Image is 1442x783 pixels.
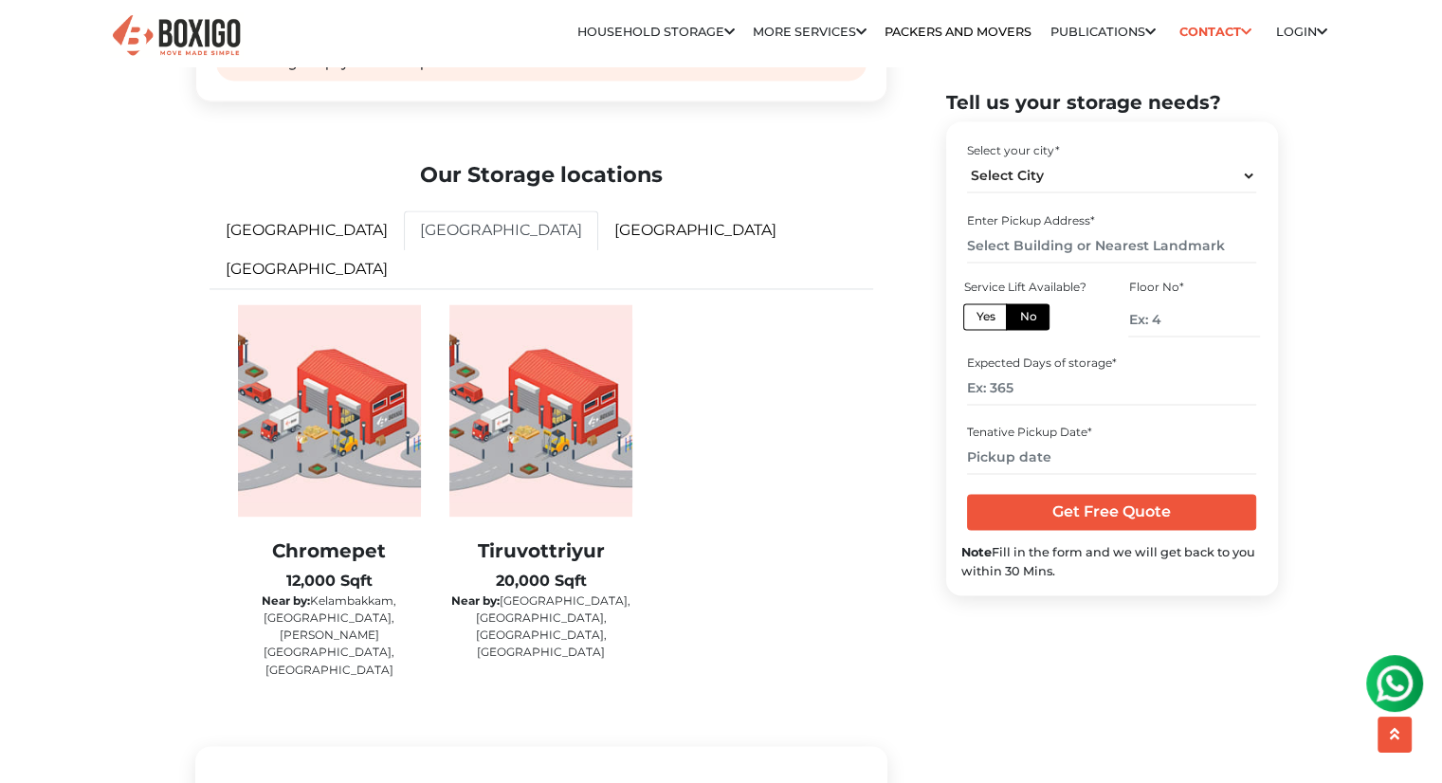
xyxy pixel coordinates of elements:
img: warehouse-image [238,304,421,517]
input: Ex: 4 [1128,303,1259,337]
a: [GEOGRAPHIC_DATA] [598,210,793,250]
a: [GEOGRAPHIC_DATA] [404,210,598,250]
input: Select Building or Nearest Landmark [967,229,1256,263]
img: whatsapp-icon.svg [19,19,57,57]
div: Select your city [967,142,1256,159]
a: Publications [1050,25,1156,39]
button: scroll up [1378,717,1412,753]
b: 20,000 Sqft [495,572,586,590]
a: Contact [1174,17,1258,46]
b: Near by: [451,593,500,608]
div: Service Lift Available? [963,279,1094,296]
h2: Our Storage locations [210,162,873,188]
div: Enter Pickup Address [967,212,1256,229]
h2: Chromepet [238,539,421,562]
p: [GEOGRAPHIC_DATA], [GEOGRAPHIC_DATA], [GEOGRAPHIC_DATA], [GEOGRAPHIC_DATA] [449,592,632,661]
div: Fill in the form and we will get back to you within 30 Mins. [961,543,1263,579]
a: [GEOGRAPHIC_DATA] [210,210,404,250]
input: Ex: 365 [967,372,1256,405]
div: Tenative Pickup Date [967,424,1256,441]
input: Pickup date [967,441,1256,474]
div: Floor No [1128,279,1259,296]
b: 12,000 Sqft [286,572,373,590]
input: Get Free Quote [967,494,1256,530]
b: Note [961,545,992,559]
a: [GEOGRAPHIC_DATA] [210,249,404,289]
h2: Tiruvottriyur [449,539,632,562]
a: Household Storage [577,25,735,39]
img: warehouse-image [449,304,632,517]
a: More services [753,25,867,39]
div: Expected Days of storage [967,355,1256,372]
label: Yes [963,303,1007,330]
img: Boxigo [110,12,243,59]
a: Login [1276,25,1327,39]
p: Kelambakkam, [GEOGRAPHIC_DATA], [PERSON_NAME][GEOGRAPHIC_DATA], [GEOGRAPHIC_DATA] [238,592,421,678]
h2: Tell us your storage needs? [946,91,1278,114]
a: Packers and Movers [885,25,1031,39]
label: No [1006,303,1050,330]
b: Near by: [262,593,310,608]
